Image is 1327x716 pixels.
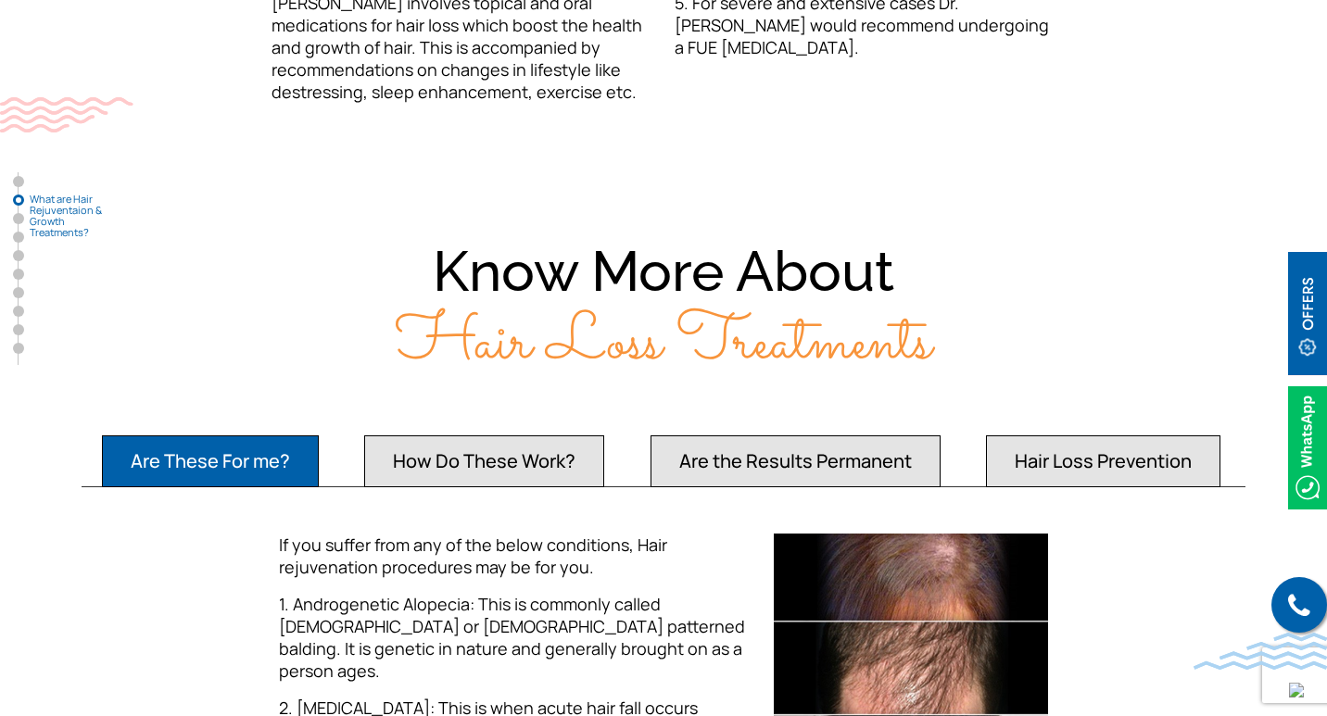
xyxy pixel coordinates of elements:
[1288,435,1327,456] a: Whatsappicon
[30,194,122,238] span: What are Hair Rejuventaion & Growth Treatments?
[986,435,1220,487] button: Hair Loss Prevention
[651,435,941,487] button: Are the Results Permanent
[279,593,751,682] p: 1. Androgenetic Alopecia: This is commonly called [DEMOGRAPHIC_DATA] or [DEMOGRAPHIC_DATA] patter...
[13,195,24,206] a: What are Hair Rejuventaion & Growth Treatments?
[1288,386,1327,509] img: Whatsappicon
[1288,252,1327,375] img: offerBt
[396,295,931,393] span: Hair Loss Treatments
[1194,633,1327,670] img: bluewave
[70,238,1257,384] h2: Know More About
[102,435,319,487] button: Are These For me?
[364,435,604,487] button: How Do These Work?
[1289,683,1304,697] img: up-blue-arrow.svg
[279,534,667,578] span: If you suffer from any of the below conditions, Hair rejuvenation procedures may be for you.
